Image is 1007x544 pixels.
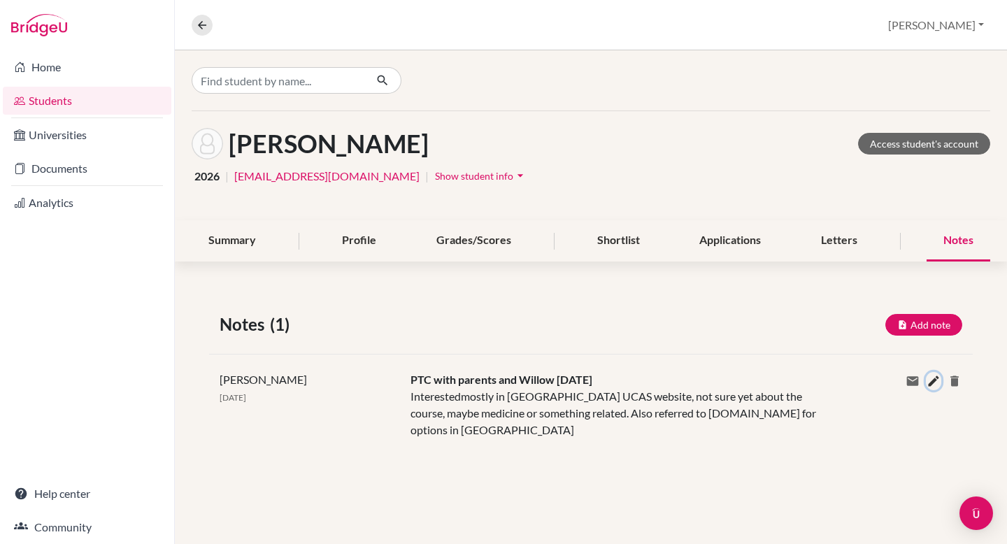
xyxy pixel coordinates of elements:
[435,170,513,182] span: Show student info
[683,220,778,262] div: Applications
[804,220,874,262] div: Letters
[400,371,845,438] div: Interestedmostly in [GEOGRAPHIC_DATA] UCAS website, not sure yet about the course, maybe medicine...
[192,128,223,159] img: Willow Miles's avatar
[858,133,990,155] a: Access student's account
[229,129,429,159] h1: [PERSON_NAME]
[580,220,657,262] div: Shortlist
[885,314,962,336] button: Add note
[234,168,420,185] a: [EMAIL_ADDRESS][DOMAIN_NAME]
[410,373,592,386] span: PTC with parents and Willow [DATE]
[3,513,171,541] a: Community
[3,121,171,149] a: Universities
[270,312,295,337] span: (1)
[927,220,990,262] div: Notes
[220,373,307,386] span: [PERSON_NAME]
[325,220,393,262] div: Profile
[192,220,273,262] div: Summary
[882,12,990,38] button: [PERSON_NAME]
[225,168,229,185] span: |
[11,14,67,36] img: Bridge-U
[192,67,365,94] input: Find student by name...
[513,169,527,182] i: arrow_drop_down
[194,168,220,185] span: 2026
[425,168,429,185] span: |
[220,392,246,403] span: [DATE]
[3,53,171,81] a: Home
[3,155,171,182] a: Documents
[3,87,171,115] a: Students
[959,496,993,530] div: Open Intercom Messenger
[3,189,171,217] a: Analytics
[3,480,171,508] a: Help center
[220,312,270,337] span: Notes
[420,220,528,262] div: Grades/Scores
[434,165,528,187] button: Show student infoarrow_drop_down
